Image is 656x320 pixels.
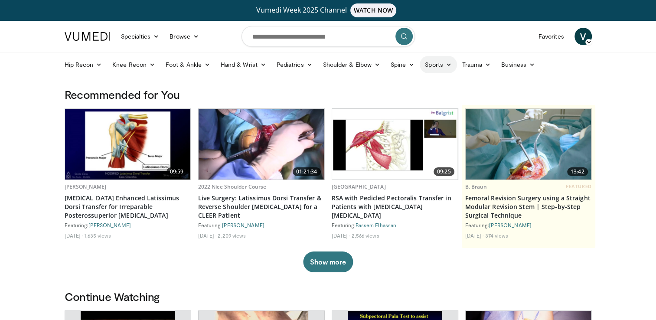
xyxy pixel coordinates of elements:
input: Search topics, interventions [242,26,415,47]
img: VuMedi Logo [65,32,111,41]
a: Shoulder & Elbow [318,56,385,73]
a: [PERSON_NAME] [88,222,131,228]
a: B. Braun [465,183,487,190]
a: 01:21:34 [199,109,324,180]
a: Femoral Revision Surgery using a Straight Modular Revision Stem | Step-by-Step Surgical Technique [465,194,592,220]
a: [GEOGRAPHIC_DATA] [332,183,386,190]
li: 374 views [485,232,508,239]
a: Specialties [116,28,165,45]
h3: Continue Watching [65,290,592,304]
a: Business [496,56,540,73]
li: 2,566 views [351,232,379,239]
span: 13:42 [567,167,588,176]
a: Foot & Ankle [160,56,215,73]
a: 09:25 [332,109,458,180]
a: Hip Recon [59,56,108,73]
a: Vumedi Week 2025 ChannelWATCH NOW [66,3,591,17]
img: 78696b3b-472e-478c-82f4-46a7d106e1ee.620x360_q85_upscale.jpg [332,109,458,180]
a: V [574,28,592,45]
li: [DATE] [465,232,484,239]
a: Live Surgery: Latissimus Dorsi Transfer & Reverse Shoulder [MEDICAL_DATA] for a CLEER Patient [198,194,325,220]
button: Show more [303,251,353,272]
a: Browse [164,28,204,45]
a: Trauma [457,56,496,73]
div: Featuring: [198,222,325,229]
div: Featuring: [465,222,592,229]
li: [DATE] [198,232,217,239]
a: Bassem Elhassan [356,222,397,228]
li: 2,209 views [218,232,246,239]
a: RSA with Pedicled Pectoralis Transfer in Patients with [MEDICAL_DATA] [MEDICAL_DATA] [332,194,458,220]
li: [DATE] [332,232,350,239]
a: [PERSON_NAME] [65,183,107,190]
span: 09:59 [166,167,187,176]
a: [PERSON_NAME] [222,222,264,228]
a: Pediatrics [271,56,318,73]
img: 4275ad52-8fa6-4779-9598-00e5d5b95857.620x360_q85_upscale.jpg [466,109,591,180]
div: Featuring: [332,222,458,229]
a: Sports [420,56,457,73]
a: Spine [385,56,420,73]
a: [MEDICAL_DATA] Enhanced Latissimus Dorsi Transfer for Irreparable Posterossuperior [MEDICAL_DATA] [65,194,191,220]
div: Featuring: [65,222,191,229]
span: WATCH NOW [350,3,396,17]
img: 1c9b9aeb-9611-4edb-beaf-b26b74143cc6.620x360_q85_upscale.jpg [199,109,324,180]
a: Hand & Wrist [215,56,271,73]
li: 1,635 views [84,232,111,239]
li: [DATE] [65,232,83,239]
a: 2022 Nice Shoulder Course [198,183,267,190]
span: 01:21:34 [293,167,321,176]
a: 13:42 [466,109,591,180]
span: 09:25 [434,167,454,176]
a: 09:59 [65,109,191,180]
a: Knee Recon [107,56,160,73]
img: 1eefbaa5-c0eb-42f4-becf-0e8d1b18aab8.620x360_q85_upscale.jpg [65,109,191,180]
span: FEATURED [566,183,591,189]
a: [PERSON_NAME] [489,222,532,228]
a: Favorites [533,28,569,45]
h3: Recommended for You [65,88,592,101]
